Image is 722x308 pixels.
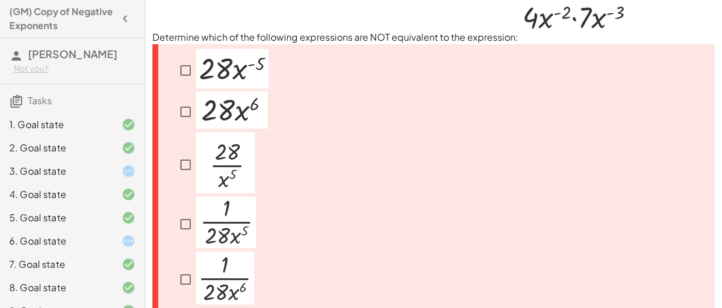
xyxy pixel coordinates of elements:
i: Task started. [122,234,136,248]
div: 8. Goal state [9,281,103,295]
div: 3. Goal state [9,164,103,178]
i: Task finished and correct. [122,187,136,201]
img: 806041a2a19089dab02b5d27c6451e578adeb018f76ce9154c0ffdb447fff0f4.png [196,197,256,248]
div: 6. Goal state [9,234,103,248]
div: Not you? [14,63,136,75]
i: Task finished and correct. [122,257,136,271]
img: 0628d6d7fc34068a8d00410d467269cad83ddc2565c081ede528c1118266ee0b.png [196,132,255,193]
i: Task finished and correct. [122,118,136,132]
i: Task finished and correct. [122,211,136,225]
div: 7. Goal state [9,257,103,271]
i: Task finished and correct. [122,281,136,295]
div: 5. Goal state [9,211,103,225]
span: [PERSON_NAME] [28,47,118,61]
i: Task finished and correct. [122,141,136,155]
img: 460be52b46e156245376ea7e5bc718923de870416ad8b2a76f0b77daf214227d.png [196,252,254,305]
span: Tasks [28,94,52,107]
div: 4. Goal state [9,187,103,201]
div: 1. Goal state [9,118,103,132]
img: 4603e8ec221a6c97e654ab371ff24d9fb3c7b6191abca26e062a4c8679c4730d.png [196,91,268,129]
div: 2. Goal state [9,141,103,155]
img: 3a5adb98e5f0078263b9715c8c11b96be315a07cec8861cb16ef1fdb8588078c.png [196,49,269,88]
h4: (GM) Copy of Negative Exponents [9,5,115,33]
i: Task started. [122,164,136,178]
